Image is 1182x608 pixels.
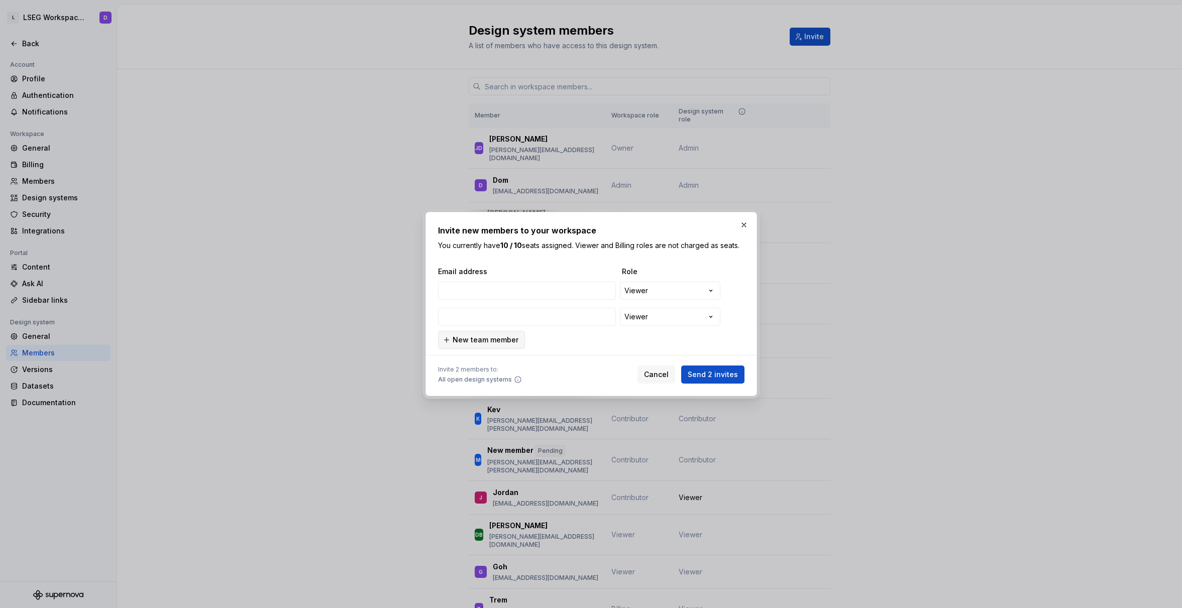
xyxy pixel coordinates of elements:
[438,366,522,374] span: Invite 2 members to:
[438,267,618,277] span: Email address
[438,376,512,384] span: All open design systems
[500,241,522,250] b: 10 / 10
[453,335,518,345] span: New team member
[637,366,675,384] button: Cancel
[438,240,744,251] p: You currently have seats assigned. Viewer and Billing roles are not charged as seats.
[681,366,744,384] button: Send 2 invites
[622,267,722,277] span: Role
[438,224,744,236] h2: Invite new members to your workspace
[688,370,738,380] span: Send 2 invites
[438,331,525,349] button: New team member
[644,370,669,380] span: Cancel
